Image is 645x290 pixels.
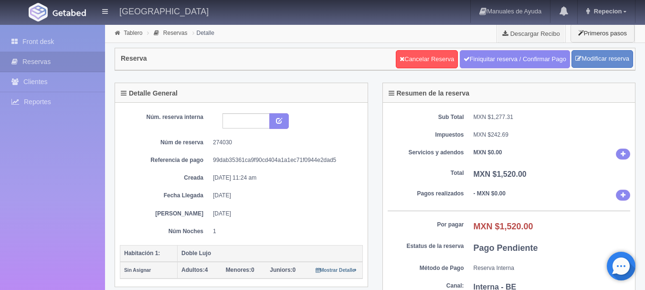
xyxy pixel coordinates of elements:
[388,264,464,272] dt: Método de Pago
[270,267,296,273] span: 0
[388,242,464,250] dt: Estatus de la reserva
[388,282,464,290] dt: Canal:
[163,30,188,36] a: Reservas
[388,131,464,139] dt: Impuestos
[29,3,48,21] img: Getabed
[213,156,356,164] dd: 99dab35361ca9f90cd404a1a1ec71f0944e2dad5
[181,267,205,273] strong: Adultos:
[396,50,458,68] a: Cancelar Reserva
[592,8,622,15] span: Repecion
[388,190,464,198] dt: Pagos realizados
[181,267,208,273] span: 4
[124,250,160,257] b: Habitación 1:
[53,9,86,16] img: Getabed
[571,50,633,68] a: Modificar reserva
[474,113,631,121] dd: MXN $1,277.31
[121,55,147,62] h4: Reserva
[124,268,151,273] small: Sin Asignar
[474,190,506,197] b: - MXN $0.00
[213,139,356,147] dd: 274030
[270,267,292,273] strong: Juniors:
[178,245,363,262] th: Doble Lujo
[213,210,356,218] dd: [DATE]
[316,267,357,273] a: Mostrar Detalle
[460,50,570,68] a: Finiquitar reserva / Confirmar Pago
[474,131,631,139] dd: MXN $242.69
[127,174,203,182] dt: Creada
[127,210,203,218] dt: [PERSON_NAME]
[127,156,203,164] dt: Referencia de pago
[213,174,356,182] dd: [DATE] 11:24 am
[388,149,464,157] dt: Servicios y adendos
[119,5,209,17] h4: [GEOGRAPHIC_DATA]
[497,24,565,43] a: Descargar Recibo
[213,227,356,236] dd: 1
[226,267,251,273] strong: Menores:
[474,222,533,231] b: MXN $1,520.00
[124,30,142,36] a: Tablero
[127,113,203,121] dt: Núm. reserva interna
[127,139,203,147] dt: Núm de reserva
[316,268,357,273] small: Mostrar Detalle
[571,24,634,43] button: Primeros pasos
[474,170,527,178] b: MXN $1,520.00
[389,90,470,97] h4: Resumen de la reserva
[474,149,502,156] b: MXN $0.00
[213,192,356,200] dd: [DATE]
[127,227,203,236] dt: Núm Noches
[388,169,464,177] dt: Total
[388,221,464,229] dt: Por pagar
[121,90,178,97] h4: Detalle General
[388,113,464,121] dt: Sub Total
[474,264,631,272] dd: Reserva Interna
[127,192,203,200] dt: Fecha Llegada
[474,243,538,253] b: Pago Pendiente
[226,267,254,273] span: 0
[190,28,217,37] li: Detalle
